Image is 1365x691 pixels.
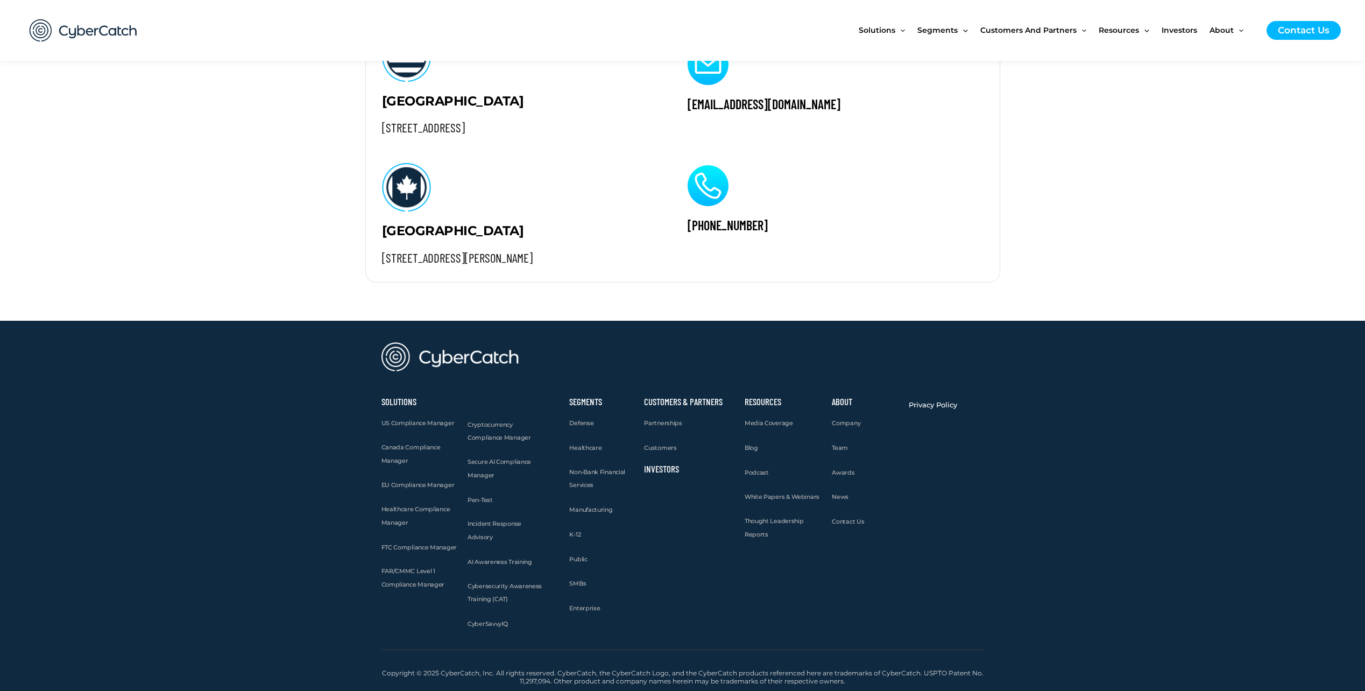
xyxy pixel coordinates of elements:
span: Menu Toggle [1077,8,1086,53]
a: Awards [832,466,854,480]
a: Investors [1162,8,1210,53]
h2: [GEOGRAPHIC_DATA] [382,222,656,239]
a: Blog [745,441,758,455]
a: Enterprise [569,602,600,615]
span: FAR/CMMC Level 1 Compliance Manager [381,567,445,588]
span: Menu Toggle [958,8,967,53]
span: Team [832,444,848,452]
span: White Papers & Webinars [745,493,819,500]
span: FTC Compliance Manager [381,544,457,551]
span: SMBs [569,580,586,587]
h2: [PHONE_NUMBER] [688,217,980,234]
span: Secure AI Compliance Manager [468,458,531,479]
a: FAR/CMMC Level 1 Compliance Manager [381,565,457,591]
a: Manufacturing [569,503,612,517]
span: Manufacturing [569,506,612,513]
a: White Papers & Webinars [745,490,819,504]
span: Canada Compliance Manager [381,443,441,464]
a: Healthcare Compliance Manager [381,503,457,530]
h2: [EMAIL_ADDRESS][DOMAIN_NAME] [688,96,980,112]
a: Contact Us [832,515,864,528]
span: Menu Toggle [895,8,905,53]
span: EU Compliance Manager [381,481,455,489]
a: SMBs [569,577,586,590]
span: CyberSavvyIQ [468,620,507,627]
span: Cryptocurrency Compliance Manager [468,421,531,442]
img: call [688,165,729,206]
a: Canada Compliance Manager [381,441,457,468]
span: Incident Response Advisory [468,520,521,541]
a: Healthcare [569,441,602,455]
h2: [STREET_ADDRESS][PERSON_NAME] [382,250,656,266]
h2: Segments [569,398,633,406]
a: Customers [644,441,676,455]
span: Blog [745,444,758,452]
a: Privacy Policy [909,398,957,412]
span: Company [832,419,860,427]
span: Public [569,555,587,563]
h2: Customers & Partners [644,398,734,406]
span: Menu Toggle [1139,8,1149,53]
span: Privacy Policy [909,400,957,409]
span: News [832,493,848,500]
span: Cybersecurity Awareness Training (CAT) [468,582,542,603]
span: About [1210,8,1234,53]
span: Healthcare Compliance Manager [381,505,450,526]
a: Public [569,553,587,566]
span: Thought Leadership Reports [745,517,804,538]
span: Customers and Partners [980,8,1077,53]
h2: Solutions [381,398,457,406]
a: Podcast [745,466,769,480]
h2: [GEOGRAPHIC_DATA] [382,93,656,109]
span: Awards [832,469,854,476]
a: Pen-Test [468,493,493,507]
span: K-12 [569,531,581,538]
span: Media Coverage [745,419,793,427]
span: AI Awareness Training [468,558,532,566]
span: Resources [1099,8,1139,53]
a: Non-Bank Financial Services [569,466,633,492]
a: Partnerships [644,417,682,430]
a: Secure AI Compliance Manager [468,455,546,482]
a: Cybersecurity Awareness Training (CAT) [468,580,546,607]
a: Thought Leadership Reports [745,514,822,541]
a: Media Coverage [745,417,793,430]
span: Defense [569,419,593,427]
h2: About [832,398,898,406]
span: Partnerships [644,419,682,427]
span: Segments [917,8,958,53]
span: Non-Bank Financial Services [569,468,625,489]
a: FTC Compliance Manager [381,541,457,554]
h2: [STREET_ADDRESS] [382,120,656,136]
a: Contact Us [1267,21,1341,40]
span: Podcast [745,469,769,476]
span: Pen-Test [468,496,493,504]
span: Customers [644,444,676,452]
span: Solutions [859,8,895,53]
a: Defense [569,417,593,430]
a: K-12 [569,528,581,541]
a: AI Awareness Training [468,555,532,569]
span: Healthcare [569,444,602,452]
span: US Compliance Manager [381,419,455,427]
h2: Copyright © 2025 CyberCatch, Inc. All rights reserved. CyberCatch, the CyberCatch Logo, and the C... [381,669,984,686]
a: Cryptocurrency Compliance Manager [468,418,546,445]
a: Investors [644,463,679,474]
img: CyberCatch [19,8,148,53]
a: Team [832,441,848,455]
span: Menu Toggle [1234,8,1243,53]
h2: Resources [745,398,822,406]
a: CyberSavvyIQ [468,617,507,631]
img: Asset 1 [382,163,432,212]
a: News [832,490,848,504]
a: EU Compliance Manager [381,478,455,492]
span: Contact Us [832,518,864,525]
img: email [688,44,729,84]
a: US Compliance Manager [381,417,455,430]
span: Enterprise [569,604,600,612]
a: Company [832,417,860,430]
span: Investors [1162,8,1197,53]
nav: Site Navigation: New Main Menu [859,8,1256,53]
a: Incident Response Advisory [468,517,546,544]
